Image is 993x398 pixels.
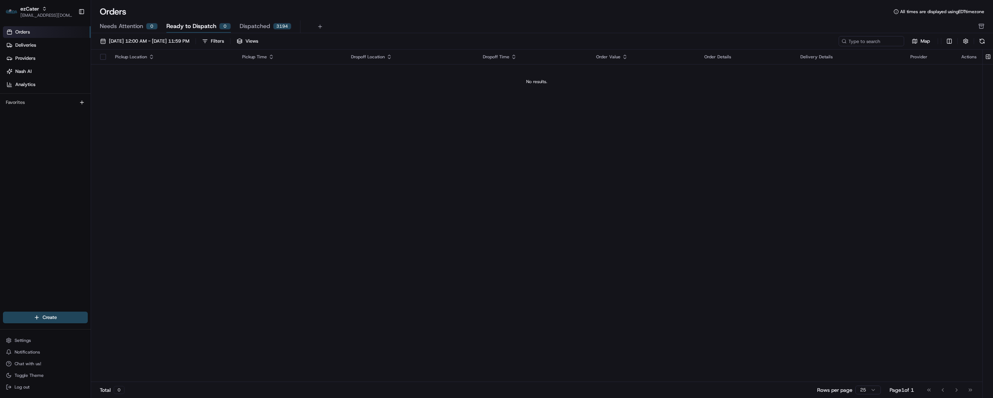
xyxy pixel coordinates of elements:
a: 💻API Documentation [59,103,120,116]
span: Settings [15,337,31,343]
input: Clear [19,47,120,55]
button: Create [3,312,88,323]
div: Page 1 of 1 [890,386,914,394]
div: Favorites [3,97,88,108]
span: Ready to Dispatch [166,22,216,31]
button: ezCaterezCater[EMAIL_ADDRESS][DOMAIN_NAME] [3,3,75,20]
span: Knowledge Base [15,106,56,113]
button: [EMAIL_ADDRESS][DOMAIN_NAME] [20,12,72,18]
span: API Documentation [69,106,117,113]
span: Deliveries [15,42,36,48]
div: Pickup Time [242,54,339,60]
span: Analytics [15,81,35,88]
div: Total [100,386,125,394]
button: Chat with us! [3,359,88,369]
img: Nash [7,8,22,22]
button: Refresh [977,36,987,46]
button: Notifications [3,347,88,357]
button: Log out [3,382,88,392]
a: Deliveries [3,39,91,51]
a: Providers [3,52,91,64]
div: 3194 [273,23,291,30]
div: Dropoff Time [483,54,585,60]
span: Log out [15,384,29,390]
img: ezCater [6,9,17,14]
div: No results. [94,79,980,85]
a: Analytics [3,79,91,90]
a: Nash AI [3,66,91,77]
span: Views [245,38,258,44]
span: All times are displayed using EDT timezone [900,9,984,15]
span: Orders [15,29,30,35]
button: Start new chat [124,72,133,81]
button: Filters [199,36,227,46]
button: Settings [3,335,88,346]
h1: Orders [100,6,126,17]
div: 💻 [62,107,67,113]
button: Map [907,37,935,46]
span: Toggle Theme [15,372,44,378]
div: 0 [146,23,158,30]
span: Pylon [72,124,88,129]
div: Order Details [704,54,789,60]
a: 📗Knowledge Base [4,103,59,116]
div: We're available if you need us! [25,77,92,83]
div: 📗 [7,107,13,113]
button: Views [233,36,261,46]
div: Delivery Details [800,54,899,60]
input: Type to search [839,36,904,46]
div: 0 [219,23,231,30]
p: Welcome 👋 [7,30,133,41]
div: Pickup Location [115,54,230,60]
span: Map [921,38,930,44]
div: Filters [211,38,224,44]
span: Dispatched [240,22,270,31]
span: Create [43,314,57,321]
div: Provider [910,54,950,60]
span: Chat with us! [15,361,41,367]
span: Needs Attention [100,22,143,31]
a: Orders [3,26,91,38]
div: Order Value [596,54,693,60]
div: Actions [961,54,977,60]
div: Start new chat [25,70,119,77]
button: [DATE] 12:00 AM - [DATE] 11:59 PM [97,36,193,46]
div: Dropoff Location [351,54,471,60]
p: Rows per page [817,386,852,394]
button: ezCater [20,5,39,12]
span: Providers [15,55,35,62]
img: 1736555255976-a54dd68f-1ca7-489b-9aae-adbdc363a1c4 [7,70,20,83]
span: [DATE] 12:00 AM - [DATE] 11:59 PM [109,38,189,44]
span: Notifications [15,349,40,355]
div: 0 [114,386,125,394]
a: Powered byPylon [51,124,88,129]
button: Toggle Theme [3,370,88,381]
span: Nash AI [15,68,32,75]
